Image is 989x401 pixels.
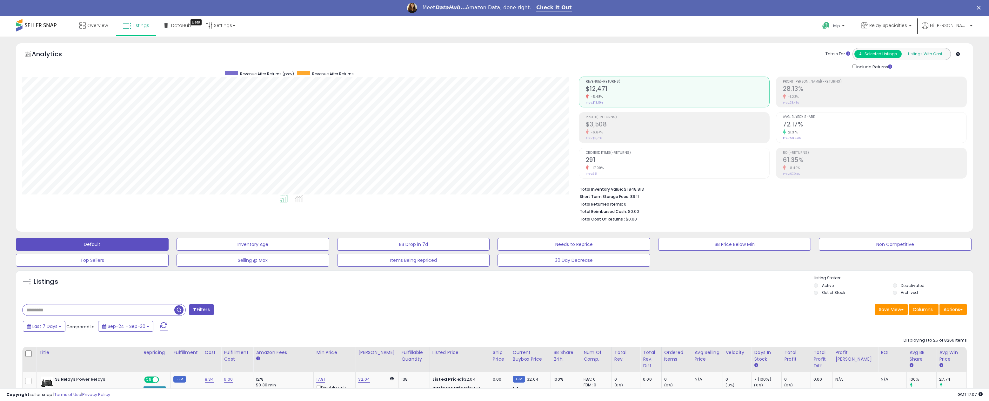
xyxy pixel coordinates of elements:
[881,377,902,382] div: N/A
[407,3,417,13] img: Profile image for Georgie
[909,388,936,394] div: 0%
[586,156,769,165] h2: 291
[939,304,967,315] button: Actions
[586,136,602,140] small: Prev: $3,758
[586,101,603,105] small: Prev: $13,194
[256,382,309,388] div: $0.30 min
[82,391,110,398] a: Privacy Policy
[628,208,639,214] span: $0.00
[901,50,949,58] button: Listings With Cost
[783,156,966,165] h2: 61.35%
[6,391,30,398] strong: Copyright
[205,349,219,356] div: Cost
[586,172,598,176] small: Prev: 351
[832,23,840,29] span: Help
[39,349,138,356] div: Title
[904,337,967,343] div: Displaying 1 to 25 of 8266 items
[754,383,763,388] small: (0%)
[145,377,153,382] span: ON
[177,254,329,267] button: Selling @ Max
[41,377,53,389] img: 31MLqPOPQKS._SL40_.jpg
[817,17,851,37] a: Help
[586,85,769,94] h2: $12,471
[589,130,603,135] small: -6.64%
[814,275,973,281] p: Listing States:
[783,115,966,119] span: Avg. Buybox Share
[32,323,57,330] span: Last 7 Days
[848,63,900,70] div: Include Returns
[783,101,799,105] small: Prev: 28.48%
[75,16,113,35] a: Overview
[614,388,640,394] div: 0
[586,151,769,154] span: Ordered Items
[784,388,811,394] div: 0
[316,376,325,383] a: 17.91
[695,349,720,363] div: Avg Selling Price
[513,376,525,383] small: FBM
[16,238,169,251] button: Default
[6,392,110,398] div: seller snap | |
[586,121,769,129] h2: $3,508
[435,4,466,10] i: DataHub...
[930,22,968,29] span: Hi [PERSON_NAME]
[786,166,800,170] small: -8.49%
[32,50,74,60] h5: Analytics
[664,388,692,394] div: 0
[643,377,656,382] div: 0.00
[869,22,907,29] span: Relay Specialties
[586,115,769,119] span: Profit
[939,363,943,368] small: Avg Win Price.
[256,377,309,382] div: 12%
[54,391,81,398] a: Terms of Use
[584,377,607,382] div: FBA: 0
[589,166,604,170] small: -17.09%
[584,349,609,363] div: Num of Comp.
[205,376,214,383] a: 8.34
[835,377,873,382] div: N/A
[498,254,650,267] button: 30 Day Decrease
[614,349,638,363] div: Total Rev.
[784,383,793,388] small: (0%)
[783,151,966,154] span: ROI
[922,22,972,37] a: Hi [PERSON_NAME]
[909,377,936,382] div: 100%
[337,238,490,251] button: BB Drop in 7d
[401,349,427,363] div: Fulfillable Quantity
[614,377,640,382] div: 0
[553,349,578,363] div: BB Share 24h.
[34,277,58,286] h5: Listings
[909,363,913,368] small: Avg BB Share.
[171,22,191,29] span: DataHub
[643,349,658,369] div: Total Rev. Diff.
[432,385,485,391] div: $28.18
[316,349,353,356] div: Min Price
[173,349,199,356] div: Fulfillment
[784,377,811,382] div: 0
[580,185,962,193] li: $1,848,813
[725,388,751,394] div: 0
[256,349,311,356] div: Amazon Fees
[614,383,623,388] small: (0%)
[786,94,799,99] small: -1.23%
[173,376,186,383] small: FBM
[754,363,758,368] small: Days In Stock.
[913,306,933,313] span: Columns
[498,238,650,251] button: Needs to Reprice
[536,4,572,11] a: Check It Out
[783,80,966,83] span: Profit [PERSON_NAME]
[939,377,966,382] div: 27.74
[825,51,850,57] div: Totals For
[783,136,801,140] small: Prev: 59.49%
[856,16,916,37] a: Relay Specialties
[821,80,842,83] b: (-Returns)
[189,304,214,315] button: Filters
[939,388,966,394] div: 0
[98,321,153,332] button: Sep-24 - Sep-30
[55,377,132,384] b: SE Relays Power Relays
[432,349,487,356] div: Listed Price
[725,383,734,388] small: (0%)
[835,349,875,363] div: Profit [PERSON_NAME]
[725,377,751,382] div: 0
[159,16,196,35] a: DataHub
[201,16,240,35] a: Settings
